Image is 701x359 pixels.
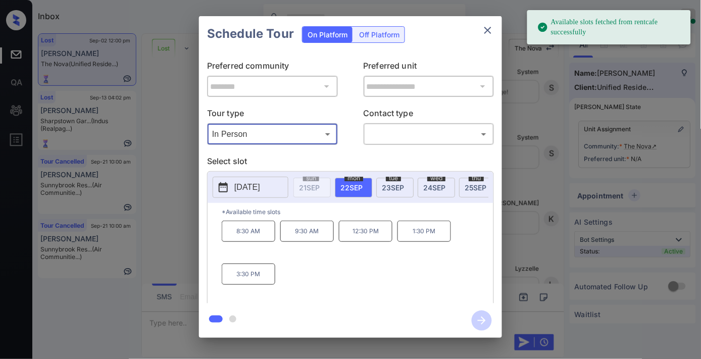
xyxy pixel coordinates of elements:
span: thu [469,175,484,181]
p: 8:30 AM [222,221,275,242]
button: [DATE] [213,177,288,198]
p: Select slot [207,155,494,171]
div: In Person [210,126,335,142]
button: close [478,20,498,40]
p: *Available time slots [222,203,493,221]
div: On Platform [303,27,353,42]
div: date-select [418,178,455,197]
p: 12:30 PM [339,221,392,242]
p: Contact type [364,107,494,123]
div: date-select [459,178,496,197]
span: wed [427,175,445,181]
p: 1:30 PM [397,221,451,242]
div: date-select [335,178,372,197]
span: 24 SEP [423,183,445,192]
p: Preferred community [207,60,338,76]
span: 22 SEP [340,183,363,192]
div: date-select [376,178,414,197]
span: tue [386,175,401,181]
div: Available slots fetched from rentcafe successfully [537,13,683,41]
p: 9:30 AM [280,221,334,242]
h2: Schedule Tour [199,16,302,52]
span: mon [344,175,363,181]
p: Tour type [207,107,338,123]
p: 3:30 PM [222,264,275,285]
p: Preferred unit [364,60,494,76]
div: Off Platform [354,27,405,42]
p: [DATE] [234,181,260,193]
span: 25 SEP [465,183,486,192]
span: 23 SEP [382,183,404,192]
